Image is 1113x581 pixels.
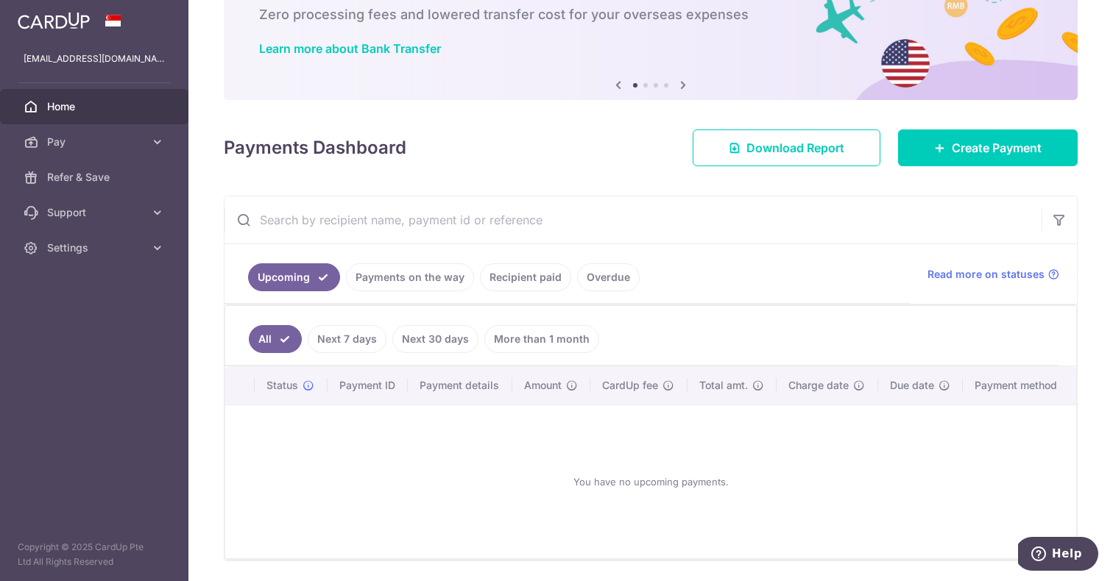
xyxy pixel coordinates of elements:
[693,129,880,166] a: Download Report
[24,51,165,66] p: [EMAIL_ADDRESS][DOMAIN_NAME]
[346,263,474,291] a: Payments on the way
[259,6,1042,24] h6: Zero processing fees and lowered transfer cost for your overseas expenses
[699,378,748,393] span: Total amt.
[308,325,386,353] a: Next 7 days
[47,135,144,149] span: Pay
[928,267,1045,282] span: Read more on statuses
[47,170,144,185] span: Refer & Save
[259,41,441,56] a: Learn more about Bank Transfer
[484,325,599,353] a: More than 1 month
[408,366,512,404] th: Payment details
[963,366,1076,404] th: Payment method
[249,325,302,353] a: All
[47,240,144,255] span: Settings
[746,139,844,157] span: Download Report
[266,378,298,393] span: Status
[788,378,849,393] span: Charge date
[392,325,478,353] a: Next 30 days
[328,366,408,404] th: Payment ID
[602,378,658,393] span: CardUp fee
[47,205,144,220] span: Support
[898,129,1078,166] a: Create Payment
[47,99,144,114] span: Home
[524,378,562,393] span: Amount
[1018,537,1098,574] iframe: Opens a widget where you can find more information
[243,417,1059,546] div: You have no upcoming payments.
[480,263,571,291] a: Recipient paid
[225,196,1042,243] input: Search by recipient name, payment id or reference
[248,263,340,291] a: Upcoming
[18,12,90,29] img: CardUp
[928,267,1059,282] a: Read more on statuses
[952,139,1042,157] span: Create Payment
[577,263,640,291] a: Overdue
[890,378,934,393] span: Due date
[224,135,406,161] h4: Payments Dashboard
